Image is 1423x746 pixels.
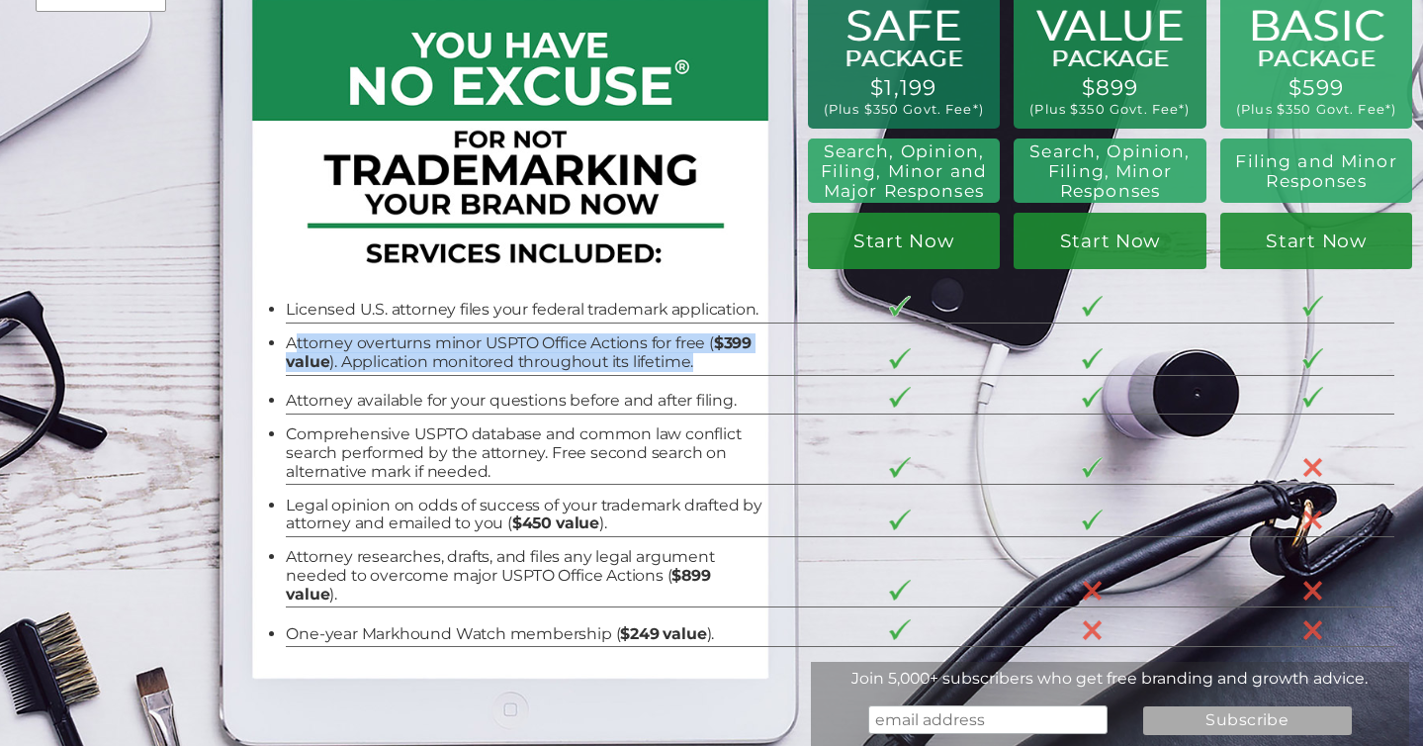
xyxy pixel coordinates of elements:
[286,497,765,533] li: Legal opinion on odds of success of your trademark drafted by attorney and emailed to you ( ).
[1082,387,1104,408] img: checkmark-border-3.png
[1143,706,1353,735] input: Subscribe
[286,333,752,371] b: $399 value
[1302,580,1324,602] img: X-30-3.png
[1025,141,1195,201] h2: Search, Opinion, Filing, Minor Responses
[889,619,911,640] img: checkmark-border-3.png
[889,387,911,408] img: checkmark-border-3.png
[286,334,765,371] li: Attorney overturns minor USPTO Office Actions for free ( ). Application monitored throughout its ...
[1302,510,1324,531] img: X-30-3.png
[286,548,765,604] li: Attorney researches, drafts, and files any legal argument needed to overcome major USPTO Office A...
[1082,510,1104,530] img: checkmark-border-3.png
[1220,213,1412,269] a: Start Now
[1302,387,1324,408] img: checkmark-border-3.png
[1302,619,1324,641] img: X-30-3.png
[286,425,765,481] li: Comprehensive USPTO database and common law conflict search performed by the attorney. Free secon...
[620,624,706,643] b: $249 value
[286,301,765,320] li: Licensed U.S. attorney files your federal trademark application.
[1014,213,1205,269] a: Start Now
[1082,457,1104,478] img: checkmark-border-3.png
[889,457,911,478] img: checkmark-border-3.png
[286,566,710,604] b: $899 value
[1082,580,1104,602] img: X-30-3.png
[1082,619,1104,641] img: X-30-3.png
[1302,348,1324,369] img: checkmark-border-3.png
[286,392,765,411] li: Attorney available for your questions before and after filing.
[889,348,911,369] img: checkmark-border-3.png
[889,580,911,601] img: checkmark-border-3.png
[808,213,1000,269] a: Start Now
[1302,457,1324,479] img: X-30-3.png
[512,513,599,532] b: $450 value
[1082,348,1104,369] img: checkmark-border-3.png
[1082,296,1104,317] img: checkmark-border-3.png
[889,510,911,530] img: checkmark-border-3.png
[1231,151,1400,191] h2: Filing and Minor Responses
[811,669,1408,688] div: Join 5,000+ subscribers who get free branding and growth advice.
[286,625,765,644] li: One-year Markhound Watch membership ( ).
[868,705,1108,734] input: email address
[889,296,911,317] img: checkmark-border-3.png
[1302,296,1324,317] img: checkmark-border-3.png
[816,141,991,201] h2: Search, Opinion, Filing, Minor and Major Responses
